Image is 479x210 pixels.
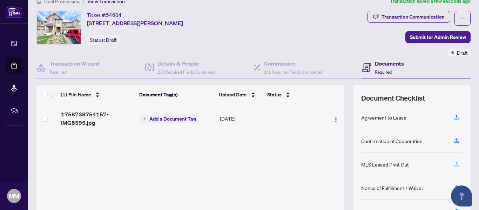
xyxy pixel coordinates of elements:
img: logo [6,5,22,18]
span: 54604 [106,12,122,18]
th: Document Tag(s) [136,85,216,104]
div: - [269,115,324,122]
span: Add a Document Tag [149,116,196,121]
span: MM [9,191,19,201]
span: plus [143,117,147,121]
span: Status [267,91,282,99]
button: Submit for Admin Review [405,31,471,43]
div: MLS Leased Print Out [361,161,409,168]
button: Logo [330,113,342,124]
div: Confirmation of Cooperation [361,137,423,145]
span: Upload Date [219,91,247,99]
th: (1) File Name [58,85,136,104]
button: Add a Document Tag [140,114,199,123]
img: IMG-N12399043_1.jpg [37,11,81,44]
span: Draft [106,37,117,43]
div: Status: [87,35,120,45]
span: Required [50,69,67,75]
th: Status [264,85,325,104]
h4: Commission [264,59,322,68]
td: [DATE] [217,104,266,133]
div: Notice of Fulfillment / Waiver [361,184,423,192]
button: Transaction Communication [367,11,450,23]
span: 1/1 Required Fields Completed [264,69,322,75]
h4: Details & People [157,59,216,68]
div: Ticket #: [87,11,122,19]
img: Logo [333,117,339,122]
span: (1) File Name [61,91,91,99]
button: Open asap [451,185,472,206]
div: Agreement to Lease [361,114,406,121]
span: Required [375,69,392,75]
span: [STREET_ADDRESS][PERSON_NAME] [87,19,183,27]
h4: Transaction Wizard [50,59,99,68]
span: Document Checklist [361,93,425,103]
h4: Documents [375,59,404,68]
div: Transaction Communication [382,11,445,22]
span: ellipsis [460,16,465,21]
span: 1758738754157-IMG8595.jpg [61,110,135,127]
span: 2/3 Required Fields Completed [157,69,216,75]
th: Upload Date [216,85,265,104]
span: Submit for Admin Review [410,32,466,43]
button: Add a Document Tag [140,115,199,123]
span: Draft [457,49,468,56]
